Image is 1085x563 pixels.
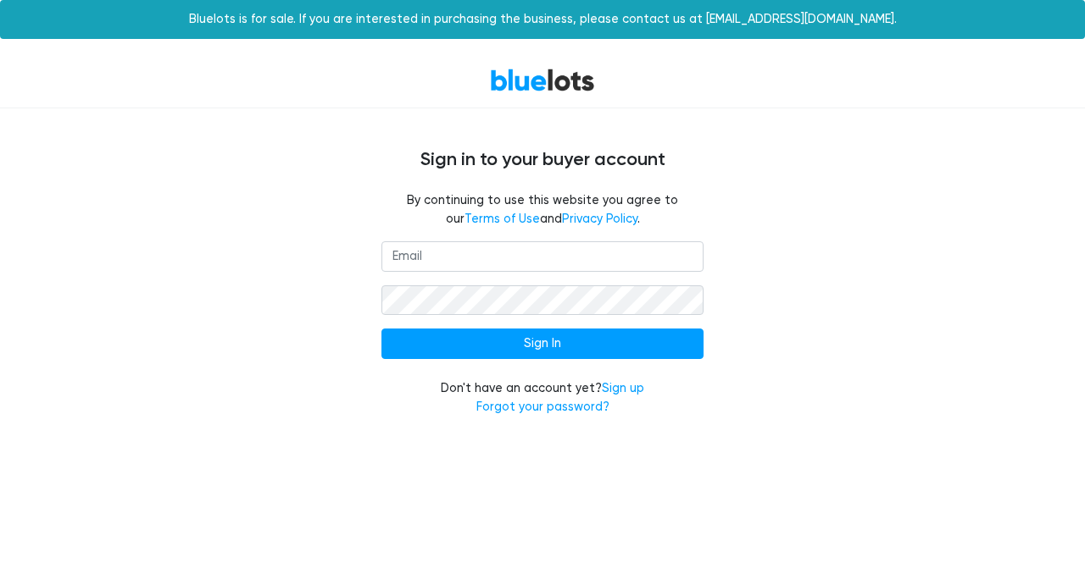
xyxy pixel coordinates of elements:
a: Terms of Use [465,212,540,226]
a: Sign up [602,381,644,395]
h4: Sign in to your buyer account [34,149,1051,171]
a: BlueLots [490,68,595,92]
a: Privacy Policy [562,212,637,226]
div: Don't have an account yet? [381,379,704,416]
fieldset: By continuing to use this website you agree to our and . [381,191,704,228]
a: Forgot your password? [476,400,609,414]
input: Email [381,241,704,272]
input: Sign In [381,328,704,359]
